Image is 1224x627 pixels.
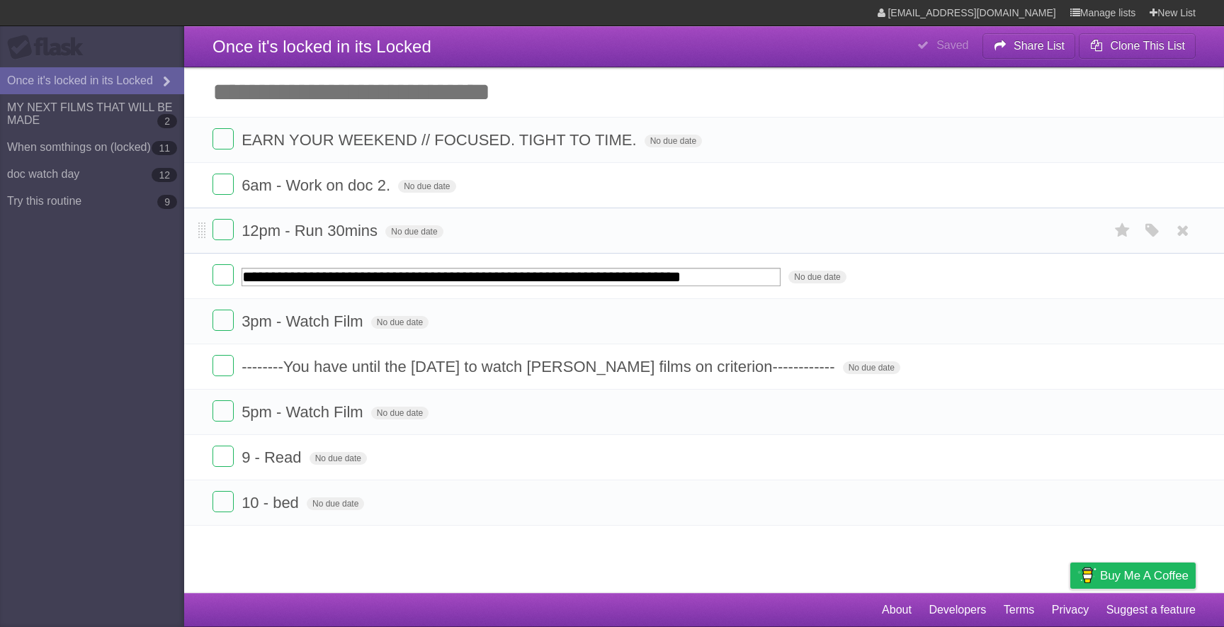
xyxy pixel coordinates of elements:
[1014,40,1065,52] b: Share List
[212,400,234,422] label: Done
[371,316,429,329] span: No due date
[385,225,443,238] span: No due date
[1100,563,1189,588] span: Buy me a coffee
[310,452,367,465] span: No due date
[1106,597,1196,623] a: Suggest a feature
[307,497,364,510] span: No due date
[843,361,900,374] span: No due date
[1110,40,1185,52] b: Clone This List
[212,355,234,376] label: Done
[212,37,431,56] span: Once it's locked in its Locked
[929,597,986,623] a: Developers
[242,222,381,239] span: 12pm - Run 30mins
[242,312,367,330] span: 3pm - Watch Film
[936,39,968,51] b: Saved
[882,597,912,623] a: About
[242,176,394,194] span: 6am - Work on doc 2.
[788,271,846,283] span: No due date
[212,446,234,467] label: Done
[152,168,177,182] b: 12
[212,264,234,286] label: Done
[152,141,177,155] b: 11
[157,114,177,128] b: 2
[242,494,302,512] span: 10 - bed
[371,407,429,419] span: No due date
[212,128,234,149] label: Done
[157,195,177,209] b: 9
[242,448,305,466] span: 9 - Read
[1109,219,1136,242] label: Star task
[1077,563,1096,587] img: Buy me a coffee
[1052,597,1089,623] a: Privacy
[242,358,838,375] span: --------You have until the [DATE] to watch [PERSON_NAME] films on criterion------------
[242,131,640,149] span: EARN YOUR WEEKEND // FOCUSED. TIGHT TO TIME.
[242,403,367,421] span: 5pm - Watch Film
[212,219,234,240] label: Done
[212,310,234,331] label: Done
[1004,597,1035,623] a: Terms
[7,35,92,60] div: Flask
[982,33,1076,59] button: Share List
[212,491,234,512] label: Done
[645,135,702,147] span: No due date
[1070,563,1196,589] a: Buy me a coffee
[212,174,234,195] label: Done
[398,180,455,193] span: No due date
[1079,33,1196,59] button: Clone This List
